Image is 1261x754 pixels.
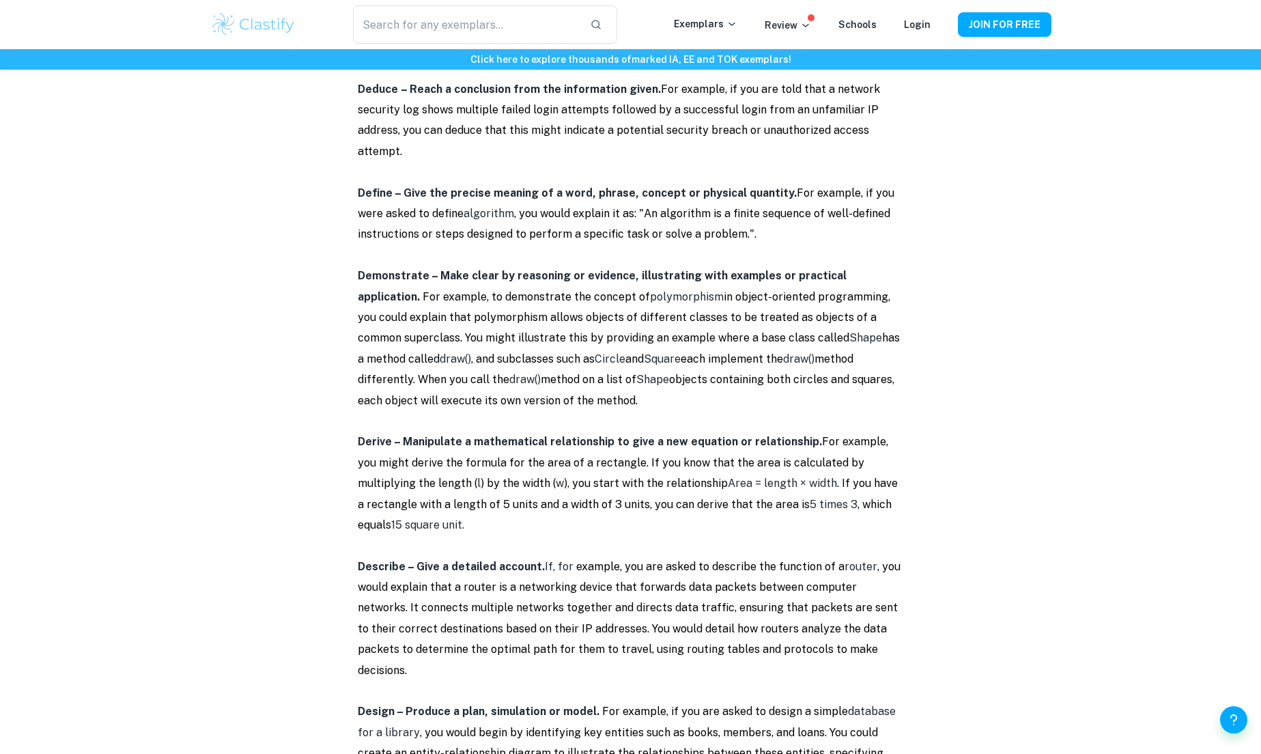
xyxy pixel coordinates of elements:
a: Schools [838,19,877,30]
span: For example, if you are told that a network security log shows multiple failed login attempts fol... [358,83,880,158]
p: Exemplars [674,16,737,31]
p: algorithm [358,183,904,245]
a: Login [904,19,931,30]
strong: Design – Produce a plan, simulation or model. [358,705,599,718]
span: each implement the [681,352,783,365]
span: has a method called [358,331,900,365]
span: , and subclasses such as [471,352,595,365]
strong: – Reach a conclusion from the information given. [401,83,661,96]
span: objects containing both circles and squares, each object will execute its own version of the method. [358,373,894,406]
strong: Deduce [358,83,398,96]
strong: Demonstrate – Make clear by reasoning or evidence, illustrating with examples or practical applic... [358,269,847,303]
p: l w Area = length × width 5 times 3 15 square unit. [358,432,904,535]
span: , you would explain it as: "An algorithm is a finite sequence of well-defined instructions or ste... [358,207,890,240]
span: . If you have a rectangle with a length of 5 units and a width of 3 units, you can derive that th... [358,477,898,510]
span: ), you start with the relationship [564,477,728,490]
button: JOIN FOR FREE [958,12,1051,37]
span: , you would explain that a router is a networking device that forwards data packets between compu... [358,560,901,677]
span: , which equals [358,498,892,531]
span: For example, you might derive the formula for the area of a rectangle. If you know that the area ... [358,435,888,490]
p: Review [765,18,811,33]
p: polymorphism Shape draw() Circle Square draw() draw() Shape [358,266,904,411]
span: example, you are asked to describe the function of a [576,560,845,573]
button: Help and Feedback [1220,706,1247,734]
span: method on a list of [541,373,636,386]
span: For example, if you are asked to design a simple [602,705,848,718]
p: If, for router [358,557,904,681]
strong: Derive – Manipulate a mathematical relationship to give a new equation or relationship. [358,435,822,448]
span: and [625,352,644,365]
strong: Describe – Give a detailed account. [358,560,545,573]
span: in object-oriented programming, you could explain that polymorphism allows objects of different c... [358,290,890,345]
span: For example, to demonstrate the concept of [423,290,650,303]
h6: Click here to explore thousands of marked IA, EE and TOK exemplars ! [3,52,1258,67]
img: Clastify logo [210,11,297,38]
span: ) by the width ( [481,477,556,490]
input: Search for any exemplars... [353,5,578,44]
strong: Define – Give the precise meaning of a word, phrase, concept or physical quantity. [358,186,797,199]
